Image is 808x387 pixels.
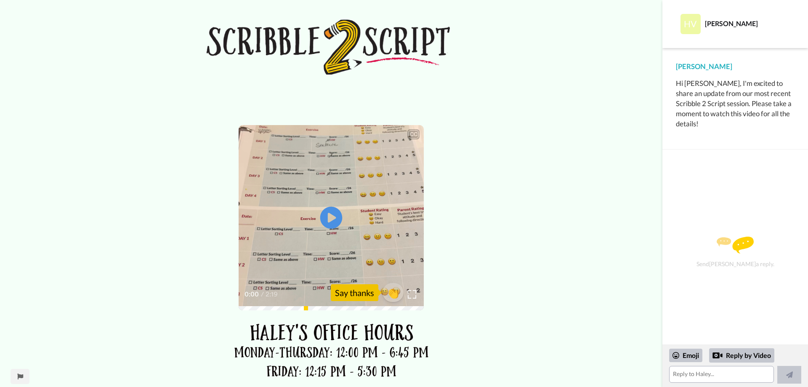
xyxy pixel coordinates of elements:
div: Reply by Video [712,350,723,360]
div: Hi [PERSON_NAME], I'm excited to share an update from our most recent Scribble 2 Script session. ... [676,78,795,129]
span: / [261,289,264,299]
div: Reply by Video [709,348,774,363]
div: Say thanks [331,284,378,301]
div: Emoji [669,349,702,362]
div: [PERSON_NAME] [676,61,795,72]
div: CC [408,130,419,139]
img: Full screen [408,290,416,299]
span: 2:19 [266,289,280,299]
img: 8de2dd80-dd54-40f0-8c8c-eaa52289bb83 [314,75,348,108]
img: message.svg [717,237,754,254]
button: 👏 [383,283,404,302]
img: Profile Image [680,14,701,34]
span: 👏 [383,286,404,299]
div: [PERSON_NAME] [705,19,794,27]
span: 0:00 [245,289,259,299]
div: Send [PERSON_NAME] a reply. [674,164,797,340]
